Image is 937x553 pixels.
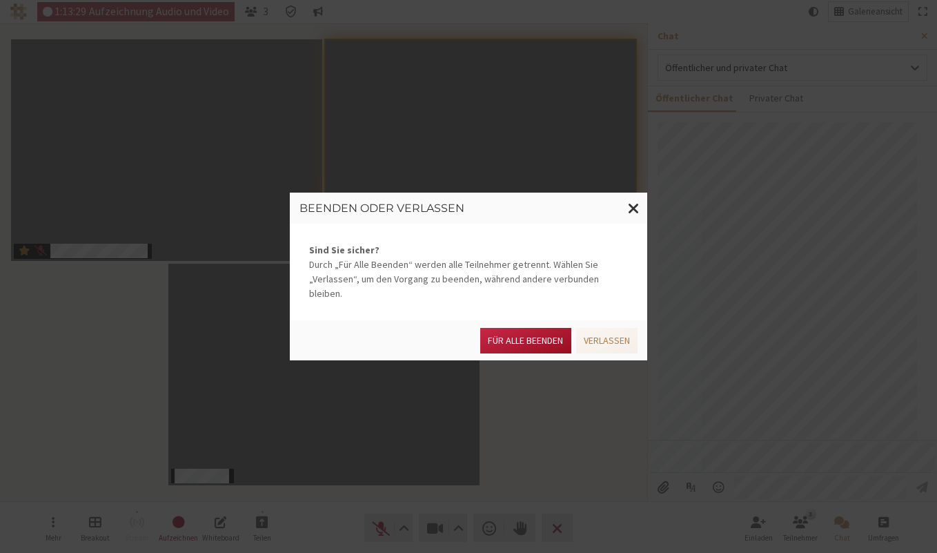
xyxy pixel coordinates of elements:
[309,243,628,258] strong: Sind Sie sicher?
[299,202,638,215] h3: Beenden oder verlassen
[576,328,638,353] button: Verlassen
[480,328,571,353] button: Für alle Beenden
[290,224,647,320] div: Durch „Für Alle Beenden“ werden alle Teilnehmer getrennt. Wählen Sie „Verlassen“, um den Vorgang ...
[620,193,647,224] button: Fenster schließen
